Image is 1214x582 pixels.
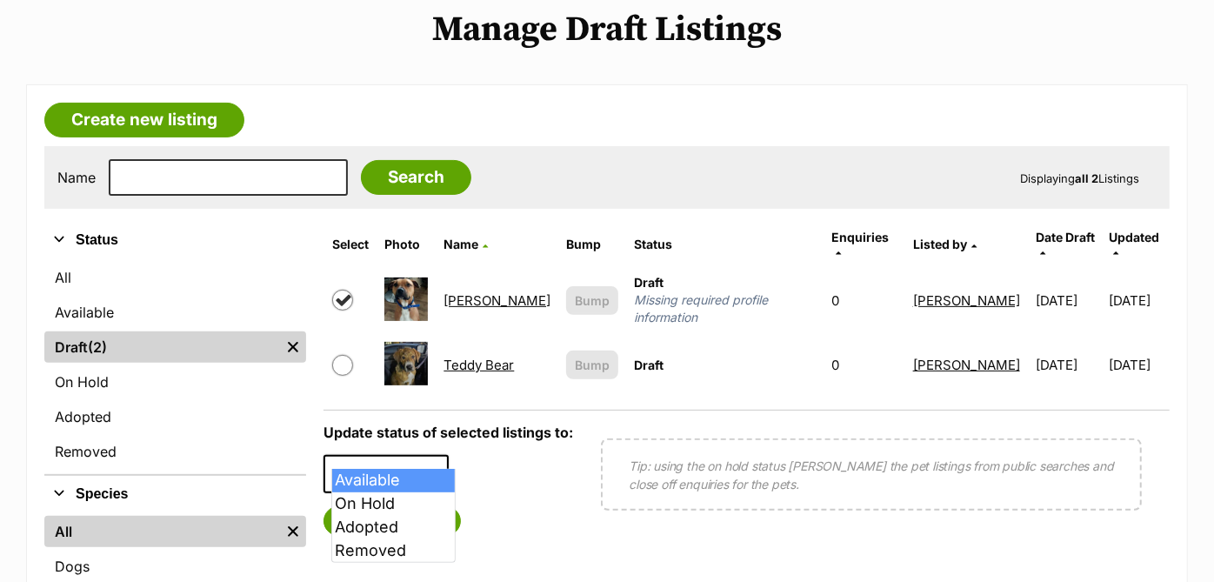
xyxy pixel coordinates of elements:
a: All [44,262,306,293]
span: Updated [1110,230,1160,244]
li: Removed [332,539,455,563]
label: Update status of selected listings to: [324,424,573,441]
label: Name [57,170,96,185]
span: Bump [575,291,610,310]
a: [PERSON_NAME] [444,292,550,309]
span: Draft [634,275,664,290]
td: [DATE] [1110,335,1169,395]
th: Photo [377,224,435,265]
a: [PERSON_NAME] [913,292,1020,309]
li: On Hold [332,492,455,516]
span: Displaying Listings [1020,171,1139,185]
a: Updated [1110,230,1160,258]
a: Create new listing [44,103,244,137]
span: Name [444,237,478,251]
a: Remove filter [280,331,306,363]
th: Select [325,224,376,265]
td: [DATE] [1029,267,1108,333]
div: Status [44,258,306,474]
span: Listed by [913,237,967,251]
button: Bump [566,286,618,315]
a: Date Draft [1036,230,1095,258]
a: On Hold [44,366,306,398]
td: [DATE] [1029,335,1108,395]
button: Status [44,229,306,251]
th: Bump [559,224,625,265]
a: Remove filter [280,516,306,547]
a: Teddy Bear [444,357,514,373]
a: Available [44,297,306,328]
a: Listed by [913,237,977,251]
td: 0 [824,335,904,395]
a: Adopted [44,401,306,432]
a: Draft [44,331,280,363]
a: Enquiries [831,230,889,258]
span: Missing required profile information [634,291,816,326]
span: Available [325,462,409,486]
button: Save status [324,506,461,536]
th: Status [627,224,823,265]
a: Dogs [44,551,306,582]
li: Adopted [332,516,455,539]
span: translation missing: en.admin.listings.index.attributes.date_draft [1036,230,1095,244]
span: Bump [575,356,610,374]
p: Tip: using the on hold status [PERSON_NAME] the pet listings from public searches and close off e... [629,457,1114,493]
a: [PERSON_NAME] [913,357,1020,373]
a: Name [444,237,488,251]
input: Search [361,160,471,195]
span: Draft [634,358,664,372]
span: (2) [88,337,107,358]
strong: all 2 [1075,171,1098,185]
a: All [44,516,280,547]
li: Available [332,469,455,492]
a: Removed [44,436,306,467]
td: [DATE] [1110,267,1169,333]
button: Bump [566,351,618,379]
button: Species [44,483,306,505]
td: 0 [824,267,904,333]
span: Available [324,455,449,493]
span: translation missing: en.admin.listings.index.attributes.enquiries [831,230,889,244]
